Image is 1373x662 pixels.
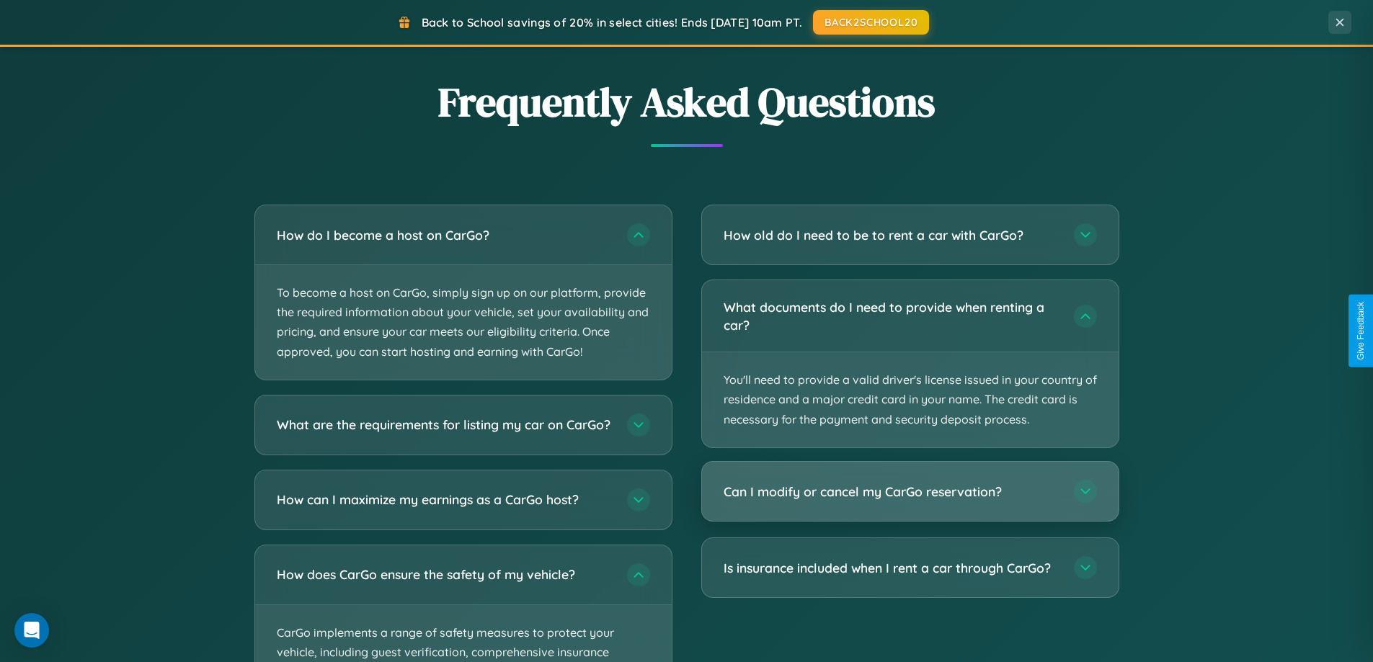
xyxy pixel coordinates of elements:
h3: How does CarGo ensure the safety of my vehicle? [277,565,613,583]
span: Back to School savings of 20% in select cities! Ends [DATE] 10am PT. [422,15,802,30]
h2: Frequently Asked Questions [254,74,1119,130]
h3: How do I become a host on CarGo? [277,226,613,244]
p: To become a host on CarGo, simply sign up on our platform, provide the required information about... [255,265,672,380]
div: Give Feedback [1356,302,1366,360]
div: Open Intercom Messenger [14,613,49,648]
h3: What are the requirements for listing my car on CarGo? [277,416,613,434]
p: You'll need to provide a valid driver's license issued in your country of residence and a major c... [702,352,1119,447]
h3: Can I modify or cancel my CarGo reservation? [724,483,1059,501]
h3: How old do I need to be to rent a car with CarGo? [724,226,1059,244]
h3: How can I maximize my earnings as a CarGo host? [277,491,613,509]
h3: What documents do I need to provide when renting a car? [724,298,1059,334]
button: BACK2SCHOOL20 [813,10,929,35]
h3: Is insurance included when I rent a car through CarGo? [724,559,1059,577]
